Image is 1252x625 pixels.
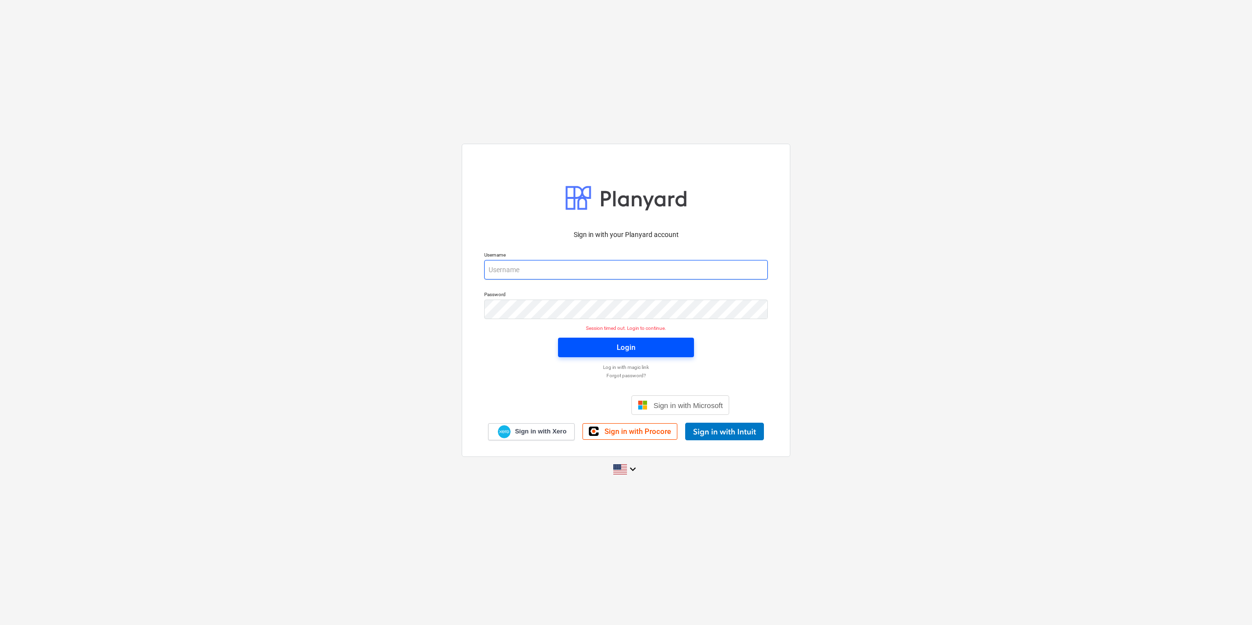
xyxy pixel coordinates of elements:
span: Sign in with Xero [515,427,566,436]
span: Sign in with Microsoft [653,401,723,409]
a: Log in with magic link [479,364,773,370]
p: Password [484,291,768,300]
span: Sign in with Procore [604,427,671,436]
p: Username [484,252,768,260]
div: Login [617,341,635,354]
img: Xero logo [498,425,511,438]
i: keyboard_arrow_down [627,463,639,475]
button: Login [558,338,694,357]
p: Session timed out. Login to continue. [478,325,774,331]
a: Sign in with Procore [582,423,677,440]
a: Forgot password? [479,372,773,379]
img: Microsoft logo [638,400,648,410]
p: Sign in with your Planyard account [484,230,768,240]
iframe: Sign in with Google Button [518,394,628,416]
iframe: Chat Widget [1203,578,1252,625]
a: Sign in with Xero [488,423,575,440]
input: Username [484,260,768,280]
